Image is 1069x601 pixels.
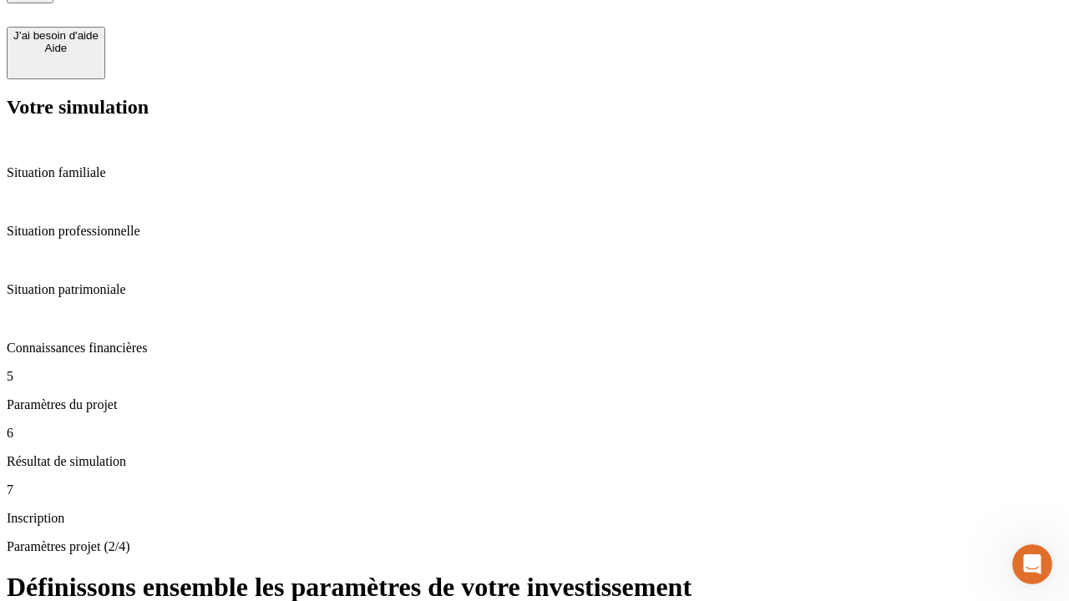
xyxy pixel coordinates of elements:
p: 5 [7,369,1062,384]
p: Situation patrimoniale [7,282,1062,297]
p: Paramètres du projet [7,397,1062,412]
h2: Votre simulation [7,96,1062,119]
p: Situation professionnelle [7,224,1062,239]
p: Connaissances financières [7,341,1062,356]
p: 6 [7,426,1062,441]
iframe: Intercom live chat [1012,544,1052,584]
p: Paramètres projet (2/4) [7,539,1062,554]
div: J’ai besoin d'aide [13,29,99,42]
button: J’ai besoin d'aideAide [7,27,105,79]
div: Aide [13,42,99,54]
p: 7 [7,482,1062,497]
p: Inscription [7,511,1062,526]
p: Situation familiale [7,165,1062,180]
p: Résultat de simulation [7,454,1062,469]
